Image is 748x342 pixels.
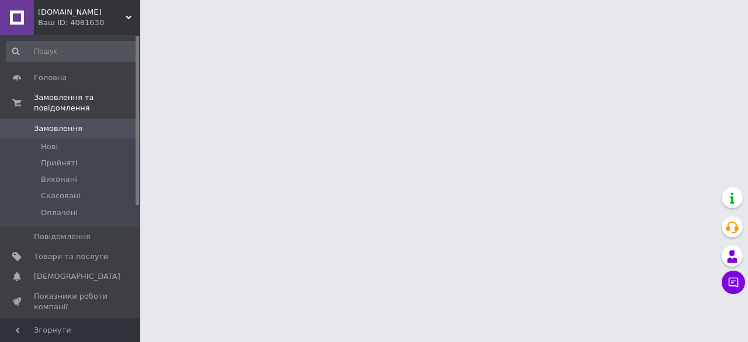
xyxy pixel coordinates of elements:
[38,18,140,28] div: Ваш ID: 4081630
[41,174,77,185] span: Виконані
[6,41,138,62] input: Пошук
[41,141,58,152] span: Нові
[41,158,77,168] span: Прийняті
[41,191,81,201] span: Скасовані
[722,271,745,294] button: Чат з покупцем
[34,271,120,282] span: [DEMOGRAPHIC_DATA]
[34,72,67,83] span: Головна
[38,7,126,18] span: man-pol.com.ua
[34,92,140,113] span: Замовлення та повідомлення
[34,232,91,242] span: Повідомлення
[34,251,108,262] span: Товари та послуги
[34,291,108,312] span: Показники роботи компанії
[34,123,82,134] span: Замовлення
[41,208,78,218] span: Оплачені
